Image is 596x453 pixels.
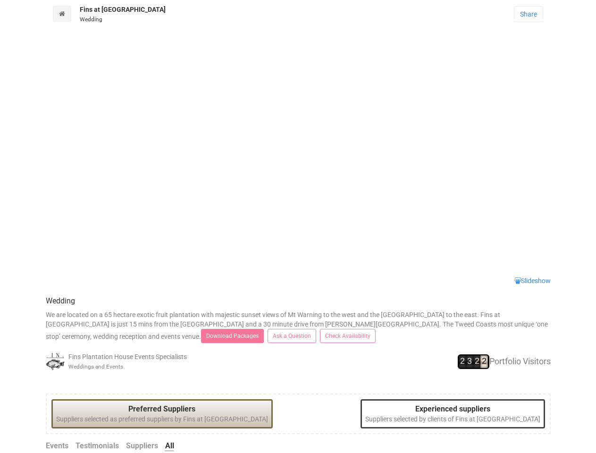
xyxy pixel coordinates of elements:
a: Suppliers [126,441,158,452]
div: Fins Plantation House Events Specialists [46,352,214,371]
a: Events [46,441,68,452]
legend: Experienced suppliers [365,404,540,415]
span: 2 [460,355,466,368]
span: 2 [475,355,481,368]
span: 2 [482,355,488,368]
a: Ask a Question [268,329,316,343]
img: data [46,352,65,371]
div: Portfolio Visitors [382,354,551,369]
a: All [165,441,174,452]
h4: Wedding [46,297,551,305]
div: Suppliers selected as preferred suppliers by Fins at [GEOGRAPHIC_DATA] [51,399,273,429]
span: 3 [467,355,473,368]
a: Download Packages [201,329,264,343]
a: Check Availability [320,329,376,343]
strong: Fins at [GEOGRAPHIC_DATA] [80,6,166,13]
a: Share [514,6,543,22]
a: Testimonials [76,441,119,452]
small: Weddings and Events [68,363,123,370]
small: Wedding [80,16,102,23]
div: We are located on a 65 hectare exotic fruit plantation with majestic sunset views of Mt Warning t... [39,285,558,380]
legend: Preferred Suppliers [56,404,268,415]
a: Slideshow [514,277,551,285]
div: Suppliers selected by clients of Fins at [GEOGRAPHIC_DATA] [361,399,545,429]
